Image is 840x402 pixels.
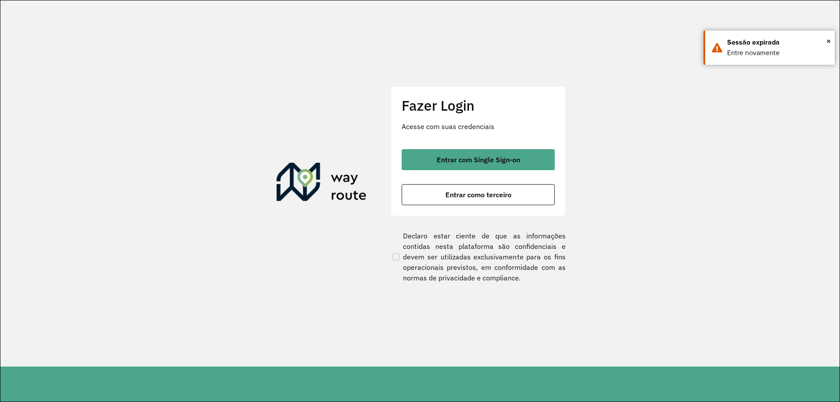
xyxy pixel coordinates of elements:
p: Acesse com suas credenciais [402,121,555,132]
div: Entre novamente [727,48,828,58]
button: Close [826,35,831,48]
span: Entrar com Single Sign-on [437,156,520,163]
span: × [826,35,831,48]
div: Sessão expirada [727,37,828,48]
button: button [402,149,555,170]
span: Entrar como terceiro [445,191,511,198]
button: button [402,184,555,205]
img: Roteirizador AmbevTech [276,163,367,205]
label: Declaro estar ciente de que as informações contidas nesta plataforma são confidenciais e devem se... [391,231,566,283]
h2: Fazer Login [402,97,555,114]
